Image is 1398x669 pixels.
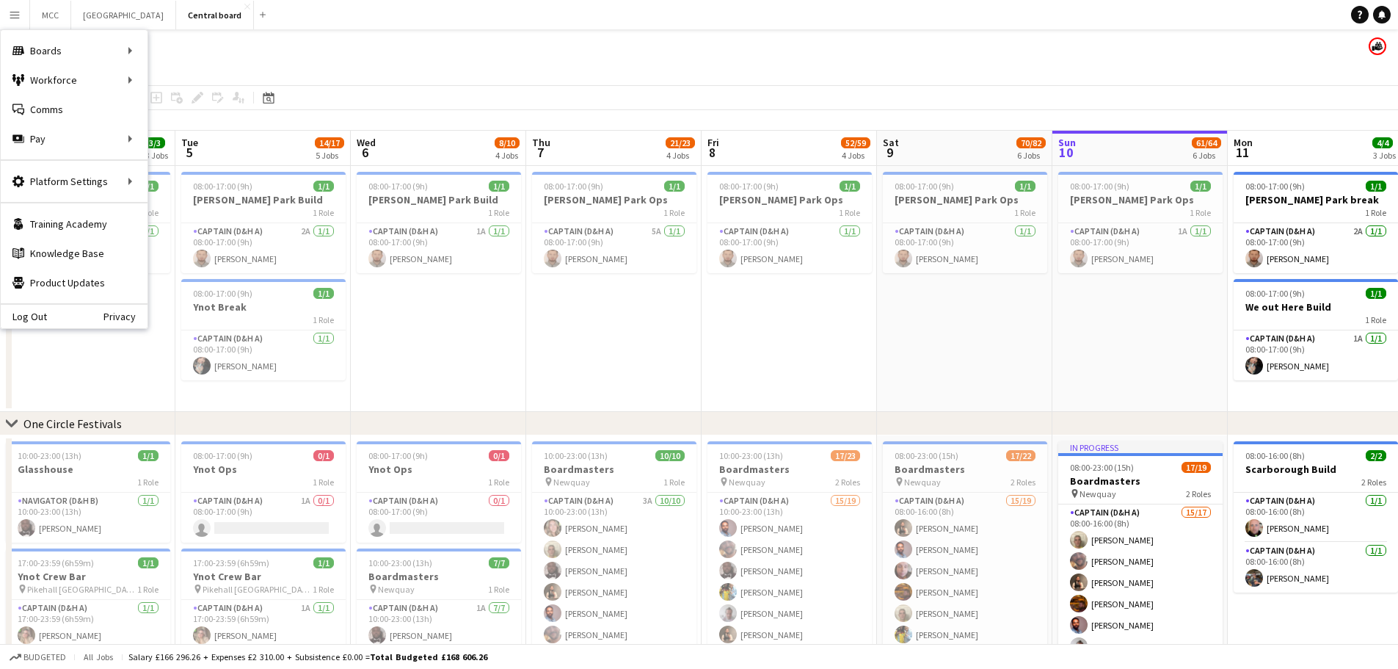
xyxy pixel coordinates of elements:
span: 08:00-23:00 (15h) [895,450,958,461]
h3: [PERSON_NAME] Park Ops [883,193,1047,206]
a: Privacy [103,311,148,322]
span: 4/4 [1372,137,1393,148]
app-job-card: 08:00-17:00 (9h)1/1[PERSON_NAME] Park Build1 RoleCaptain (D&H A)1A1/108:00-17:00 (9h)[PERSON_NAME] [357,172,521,273]
h3: [PERSON_NAME] Park Ops [1058,193,1223,206]
span: 1 Role [1190,207,1211,218]
span: Newquay [904,477,941,488]
div: 6 Jobs [1193,150,1220,161]
span: 0/1 [313,450,334,461]
h3: Scarborough Build [1234,463,1398,476]
span: 1/1 [489,181,509,192]
app-card-role: Captain (D&H A)1A1/117:00-23:59 (6h59m)[PERSON_NAME] [181,600,346,650]
div: 5 Jobs [316,150,343,161]
span: 17:00-23:59 (6h59m) [18,557,94,568]
div: 08:00-17:00 (9h)1/1[PERSON_NAME] Park Ops1 RoleCaptain (D&H A)1/108:00-17:00 (9h)[PERSON_NAME] [707,172,872,273]
div: 17:00-23:59 (6h59m)1/1Ynot Crew Bar Pikehall [GEOGRAPHIC_DATA]1 RoleCaptain (D&H A)1A1/117:00-23:... [181,549,346,650]
app-job-card: 10:00-23:00 (13h)17/23Boardmasters Newquay2 RolesCaptain (D&H A)15/1910:00-23:00 (13h)[PERSON_NAM... [707,441,872,659]
span: 10:00-23:00 (13h) [544,450,608,461]
div: 08:00-17:00 (9h)1/1[PERSON_NAME] Park Ops1 RoleCaptain (D&H A)1A1/108:00-17:00 (9h)[PERSON_NAME] [1058,172,1223,273]
span: 7/7 [489,557,509,568]
span: 7 [530,144,550,161]
span: 70/82 [1016,137,1046,148]
span: 2 Roles [1011,477,1035,488]
span: 08:00-16:00 (8h) [1245,450,1305,461]
app-job-card: 08:00-16:00 (8h)2/2Scarborough Build2 RolesCaptain (D&H A)1/108:00-16:00 (8h)[PERSON_NAME]Captain... [1234,441,1398,593]
h3: We out Here Build [1234,300,1398,314]
h3: Boardmasters [883,463,1047,476]
span: 08:00-17:00 (9h) [719,181,779,192]
span: 10:00-23:00 (13h) [719,450,783,461]
h3: [PERSON_NAME] Park Ops [707,193,872,206]
span: Thu [532,136,550,149]
span: Sat [883,136,899,149]
a: Comms [1,95,148,124]
app-job-card: 08:00-17:00 (9h)1/1[PERSON_NAME] Park Build1 RoleCaptain (D&H A)2A1/108:00-17:00 (9h)[PERSON_NAME] [181,172,346,273]
app-card-role: Navigator (D&H B)1/110:00-23:00 (13h)[PERSON_NAME] [6,493,170,543]
div: 4 Jobs [842,150,870,161]
span: Total Budgeted £168 606.26 [370,651,487,662]
span: Pikehall [GEOGRAPHIC_DATA] [203,584,313,595]
span: 17/23 [831,450,860,461]
div: 4 Jobs [666,150,694,161]
span: 08:00-23:00 (15h) [1070,462,1134,473]
span: 10:00-23:00 (13h) [18,450,81,461]
app-card-role: Captain (D&H A)5A1/108:00-17:00 (9h)[PERSON_NAME] [532,223,696,273]
div: Workforce [1,65,148,95]
span: 1 Role [1365,207,1386,218]
span: 8 [705,144,719,161]
span: 1/1 [1015,181,1035,192]
app-job-card: 10:00-23:00 (13h)1/1Glasshouse1 RoleNavigator (D&H B)1/110:00-23:00 (13h)[PERSON_NAME] [6,441,170,543]
span: 1/1 [138,557,159,568]
span: 17/19 [1182,462,1211,473]
div: 3 Jobs [1373,150,1396,161]
h3: Ynot Crew Bar [181,570,346,583]
app-job-card: 08:00-17:00 (9h)1/1We out Here Build1 RoleCaptain (D&H A)1A1/108:00-17:00 (9h)[PERSON_NAME] [1234,279,1398,380]
span: 8/10 [495,137,520,148]
app-job-card: 17:00-23:59 (6h59m)1/1Ynot Crew Bar Pikehall [GEOGRAPHIC_DATA]1 RoleCaptain (D&H A)1/117:00-23:59... [6,549,170,650]
span: 17/22 [1006,450,1035,461]
app-card-role: Captain (D&H A)2A1/108:00-17:00 (9h)[PERSON_NAME] [1234,223,1398,273]
button: [GEOGRAPHIC_DATA] [71,1,176,29]
span: Mon [1234,136,1253,149]
app-job-card: In progress08:00-23:00 (15h)17/19Boardmasters Newquay2 RolesCaptain (D&H A)15/1708:00-16:00 (8h)[... [1058,441,1223,659]
span: 1/1 [313,181,334,192]
span: 1 Role [1014,207,1035,218]
button: MCC [30,1,71,29]
span: 1/1 [664,181,685,192]
app-job-card: 08:00-17:00 (9h)1/1[PERSON_NAME] Park break1 RoleCaptain (D&H A)2A1/108:00-17:00 (9h)[PERSON_NAME] [1234,172,1398,273]
span: 3/3 [145,137,165,148]
span: 1/1 [313,288,334,299]
h3: [PERSON_NAME] Park break [1234,193,1398,206]
span: 1 Role [663,207,685,218]
div: Pay [1,124,148,153]
span: 1 Role [488,584,509,595]
span: 08:00-17:00 (9h) [193,450,252,461]
span: 1 Role [839,207,860,218]
div: Salary £166 296.26 + Expenses £2 310.00 + Subsistence £0.00 = [128,651,487,662]
span: 10 [1056,144,1076,161]
span: Fri [707,136,719,149]
span: 1 Role [663,477,685,488]
div: 08:00-17:00 (9h)0/1Ynot Ops1 RoleCaptain (D&H A)0/108:00-17:00 (9h) [357,441,521,543]
h3: Ynot Break [181,300,346,314]
app-card-role: Captain (D&H A)1A1/108:00-17:00 (9h)[PERSON_NAME] [1234,330,1398,380]
app-card-role: Captain (D&H A)1A0/108:00-17:00 (9h) [181,493,346,543]
div: Boards [1,36,148,65]
span: 11 [1231,144,1253,161]
app-card-role: Captain (D&H A)1A1/108:00-17:00 (9h)[PERSON_NAME] [1058,223,1223,273]
h3: Boardmasters [357,570,521,583]
span: 1 Role [488,207,509,218]
span: 5 [179,144,198,161]
app-card-role: Captain (D&H A)2A1/108:00-17:00 (9h)[PERSON_NAME] [181,223,346,273]
span: 61/64 [1192,137,1221,148]
span: Pikehall [GEOGRAPHIC_DATA] [27,584,137,595]
span: Wed [357,136,376,149]
span: 2 Roles [1361,477,1386,488]
span: Budgeted [23,652,66,662]
app-job-card: 10:00-23:00 (13h)10/10Boardmasters Newquay1 RoleCaptain (D&H A)3A10/1010:00-23:00 (13h)[PERSON_NA... [532,441,696,659]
